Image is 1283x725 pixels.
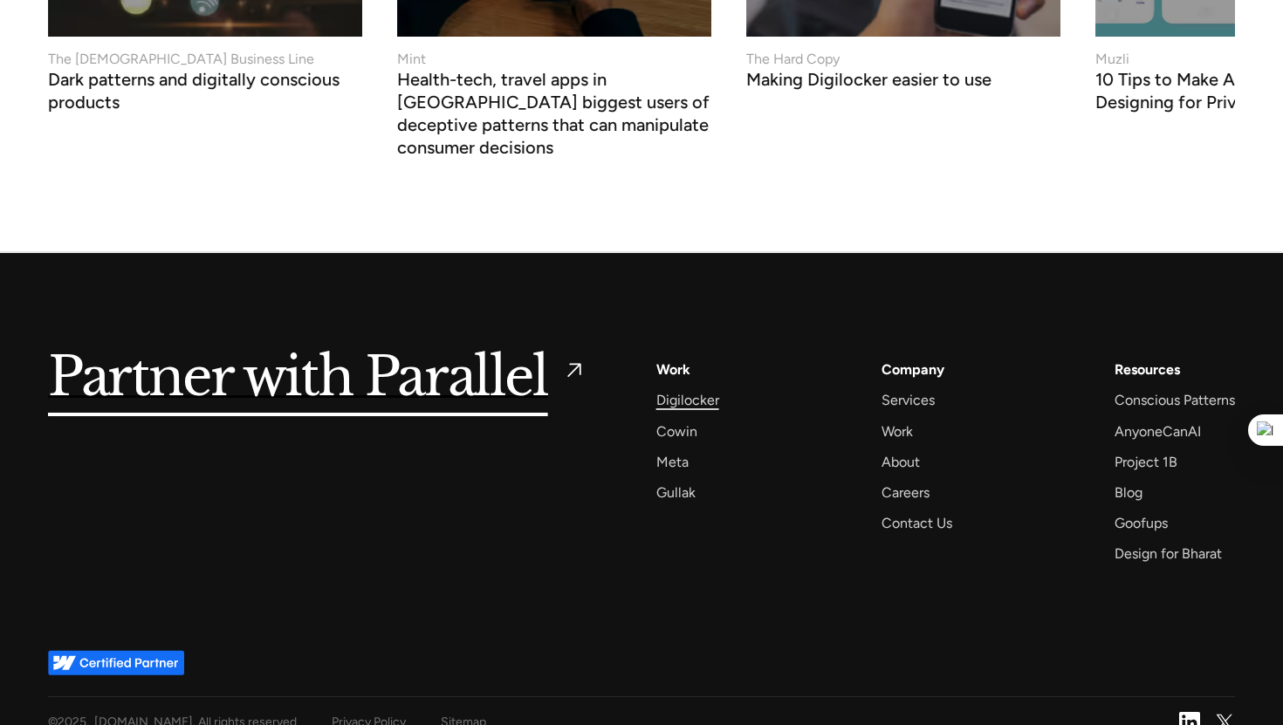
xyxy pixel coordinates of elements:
div: The [DEMOGRAPHIC_DATA] Business Line [48,49,314,70]
a: Design for Bharat [1115,542,1222,565]
a: AnyoneCanAI [1115,420,1201,443]
a: Project 1B [1115,450,1177,474]
h3: Dark patterns and digitally conscious products [48,73,362,113]
a: Partner with Parallel [48,358,587,398]
a: Cowin [656,420,697,443]
a: Work [882,420,913,443]
a: Contact Us [882,511,952,535]
div: Resources [1115,358,1180,381]
a: Blog [1115,481,1142,504]
a: Company [882,358,944,381]
a: Conscious Patterns [1115,388,1235,412]
a: Gullak [656,481,696,504]
a: Goofups [1115,511,1168,535]
h3: Health-tech, travel apps in [GEOGRAPHIC_DATA] biggest users of deceptive patterns that can manipu... [397,73,711,159]
h3: Making Digilocker easier to use [746,73,991,91]
h5: Partner with Parallel [48,358,548,398]
a: Meta [656,450,689,474]
a: Services [882,388,935,412]
a: Careers [882,481,930,504]
div: The Hard Copy [746,49,840,70]
div: Mint [397,49,426,70]
a: About [882,450,920,474]
a: Digilocker [656,388,719,412]
div: Muzli [1095,49,1129,70]
a: Work [656,358,690,381]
